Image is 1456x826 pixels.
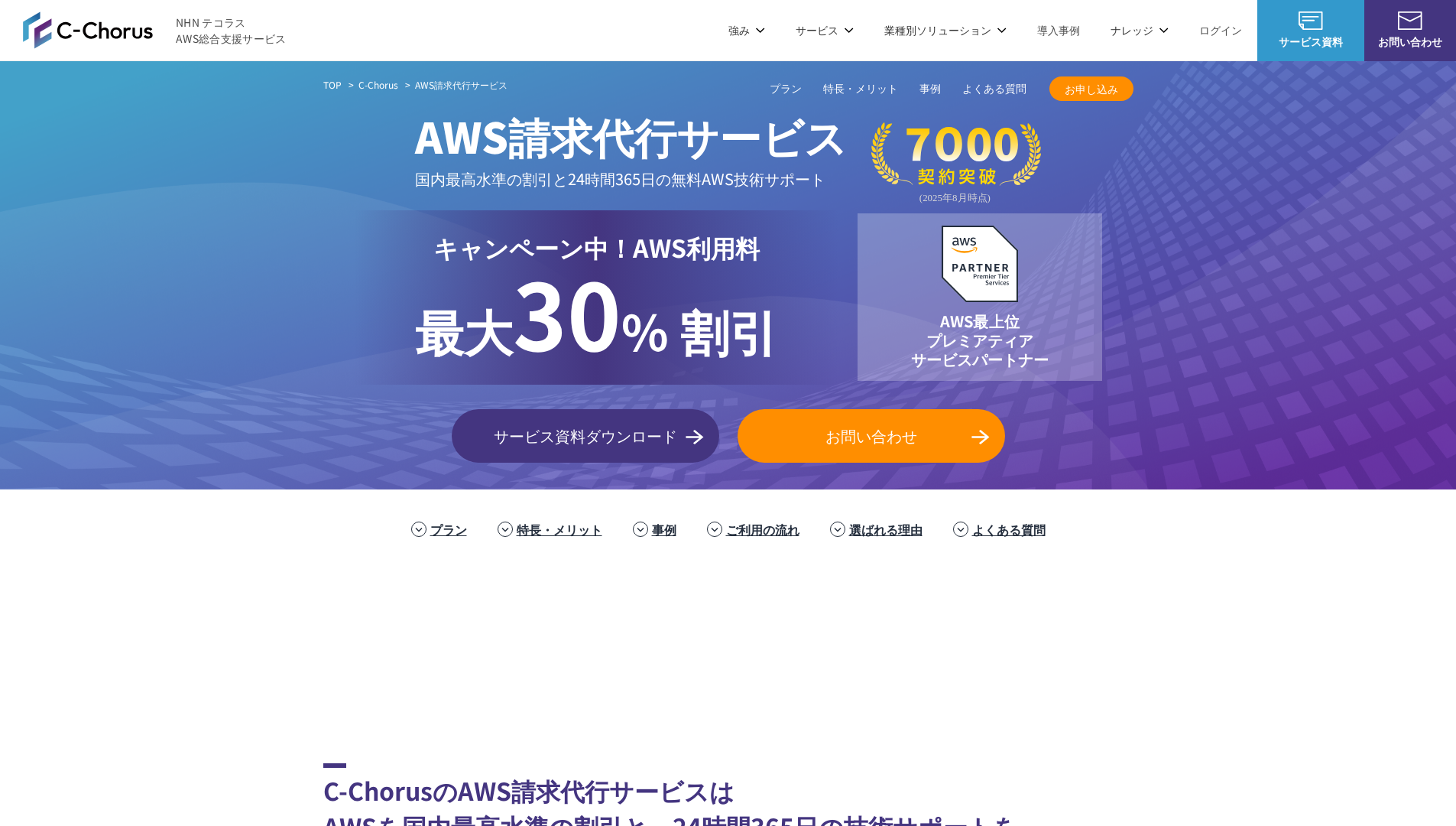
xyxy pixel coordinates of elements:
a: 導入事例 [1037,22,1080,38]
a: プラン [770,81,802,97]
img: まぐまぐ [1273,580,1395,641]
a: 事例 [652,520,676,538]
img: 契約件数 [871,122,1041,204]
img: 共同通信デジタル [1135,580,1257,641]
p: キャンペーン中！AWS利用料 [415,229,778,265]
a: サービス資料ダウンロード [452,409,719,463]
img: フジモトHD [447,580,569,641]
img: ファンコミュニケーションズ [248,656,371,717]
img: ヤマサ醤油 [722,580,845,641]
a: AWS総合支援サービス C-Chorus NHN テコラスAWS総合支援サービス [23,11,287,48]
img: 世界貿易センタービルディング [524,656,646,717]
span: NHN テコラス AWS総合支援サービス [176,15,287,47]
img: AWS総合支援サービス C-Chorus [23,11,153,48]
a: よくある質問 [962,81,1026,97]
img: ミズノ [172,580,294,641]
img: AWSプレミアティアサービスパートナー [942,226,1018,302]
span: サービス資料 [1257,34,1364,50]
span: 30 [513,245,621,378]
a: キャンペーン中！AWS利用料 最大30% 割引 [354,210,839,385]
span: お問い合わせ [738,424,1005,447]
a: よくある質問 [972,520,1046,538]
p: 業種別ソリューション [884,22,1007,38]
a: プラン [430,520,467,538]
p: サービス [796,22,854,38]
p: AWS最上位 プレミアティア サービスパートナー [911,311,1049,369]
img: 住友生命保険相互 [310,580,432,641]
img: 東京書籍 [860,580,982,641]
a: 特長・メリット [517,520,602,538]
img: AWS総合支援サービス C-Chorus サービス資料 [1299,11,1323,30]
img: クリーク・アンド・リバー [661,656,783,717]
span: お申し込み [1049,81,1133,97]
span: サービス資料ダウンロード [452,424,719,447]
img: 三菱地所 [34,580,157,641]
img: 国境なき医師団 [799,656,921,717]
span: 最大 [415,294,513,365]
img: お問い合わせ [1398,11,1422,30]
p: % 割引 [415,265,778,366]
a: 特長・メリット [823,81,898,97]
a: お申し込み [1049,76,1133,101]
span: AWS請求代行サービス [415,78,507,91]
a: ご利用の流れ [726,520,799,538]
img: 早稲田大学 [1211,656,1334,717]
a: TOP [323,78,342,92]
img: エイチーム [386,656,508,717]
img: クリスピー・クリーム・ドーナツ [997,580,1120,641]
a: 事例 [919,81,941,97]
a: お問い合わせ [738,409,1005,463]
p: 国内最高水準の割引と 24時間365日の無料AWS技術サポート [415,166,847,191]
a: C-Chorus [358,78,398,92]
img: スペースシャワー [111,656,233,717]
span: AWS請求代行サービス [415,105,847,166]
a: 選ばれる理由 [849,520,923,538]
span: お問い合わせ [1364,34,1456,50]
p: ナレッジ [1111,22,1169,38]
p: 強み [728,22,765,38]
img: 慶應義塾 [1074,656,1196,717]
a: ログイン [1199,22,1242,38]
img: エアトリ [585,580,707,641]
img: 日本財団 [936,656,1059,717]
